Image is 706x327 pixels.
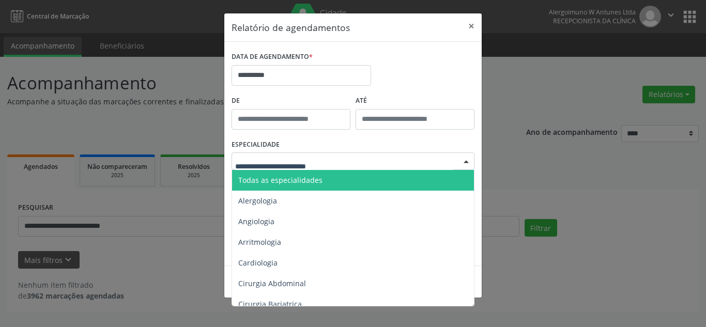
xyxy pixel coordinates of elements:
label: ESPECIALIDADE [232,137,280,153]
label: DATA DE AGENDAMENTO [232,49,313,65]
span: Angiologia [238,216,274,226]
label: ATÉ [356,93,474,109]
button: Close [461,13,482,39]
span: Alergologia [238,196,277,206]
span: Cirurgia Abdominal [238,278,306,288]
span: Cirurgia Bariatrica [238,299,302,309]
span: Cardiologia [238,258,278,268]
span: Arritmologia [238,237,281,247]
label: De [232,93,350,109]
h5: Relatório de agendamentos [232,21,350,34]
span: Todas as especialidades [238,175,323,185]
